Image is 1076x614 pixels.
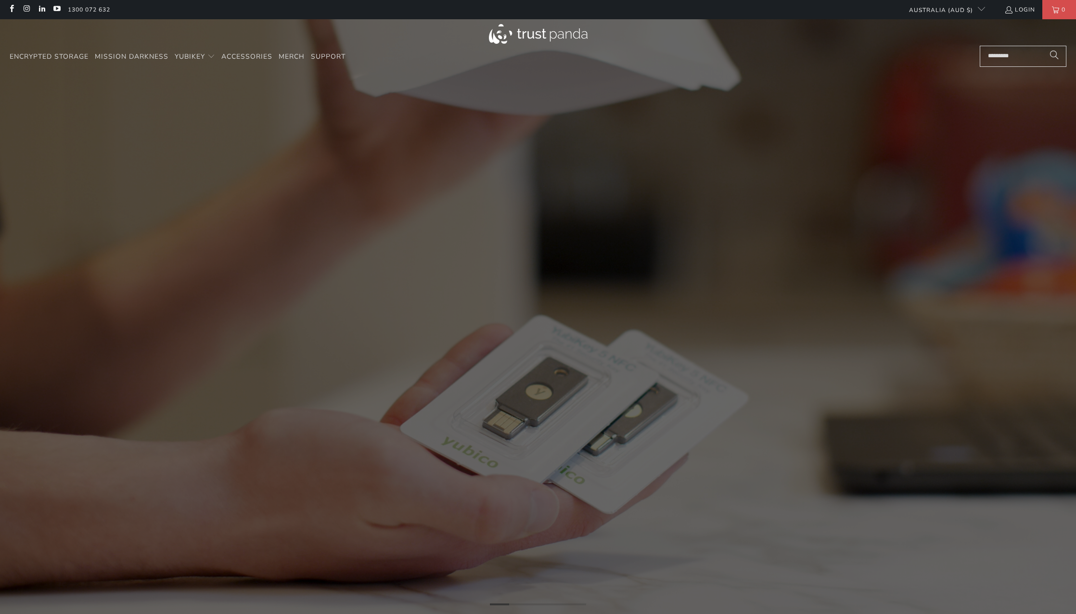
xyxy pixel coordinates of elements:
a: Support [311,46,346,68]
li: Page dot 4 [548,603,567,605]
p: Latest Firmware, Daily Dispatch [379,331,697,345]
a: Login [1004,4,1035,15]
nav: Translation missing: en.navigation.header.main_nav [10,46,346,68]
a: Trust Panda Australia on YouTube [52,6,61,13]
span: Support [311,52,346,61]
a: Merch [279,46,305,68]
a: Shop Individuals [439,357,534,379]
button: Search [1042,46,1066,67]
span: Merch [279,52,305,61]
a: Trust Panda Australia on LinkedIn [38,6,46,13]
a: Trust Panda Australia on Facebook [7,6,15,13]
a: Encrypted Storage [10,46,89,68]
img: Trust Panda Australia [489,24,588,44]
span: Mission Darkness [95,52,168,61]
summary: YubiKey [175,46,215,68]
h1: Australia's Official Yubico Partner [379,261,697,324]
span: YubiKey [175,52,205,61]
span: Accessories [221,52,272,61]
input: Search... [980,46,1066,67]
a: Shop Government [542,357,637,379]
li: Page dot 2 [509,603,528,605]
li: Page dot 1 [490,603,509,605]
a: Trust Panda Australia on Instagram [22,6,30,13]
a: Accessories [221,46,272,68]
a: 1300 072 632 [68,4,110,15]
span: Encrypted Storage [10,52,89,61]
li: Page dot 5 [567,603,586,605]
a: Mission Darkness [95,46,168,68]
li: Page dot 3 [528,603,548,605]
